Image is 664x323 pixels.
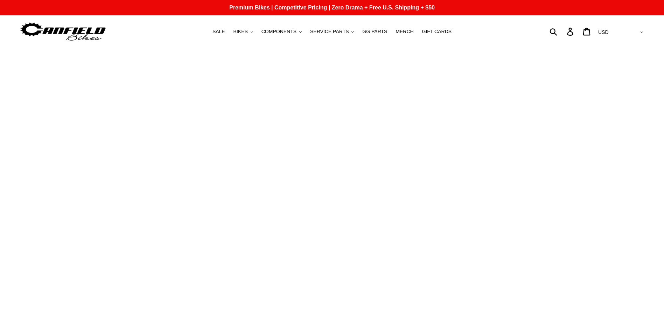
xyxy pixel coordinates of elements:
button: SERVICE PARTS [307,27,357,36]
button: BIKES [230,27,257,36]
button: COMPONENTS [258,27,305,36]
span: GIFT CARDS [422,29,452,35]
a: GG PARTS [359,27,391,36]
span: COMPONENTS [261,29,296,35]
span: BIKES [233,29,248,35]
span: GG PARTS [362,29,387,35]
input: Search [553,24,571,39]
a: MERCH [392,27,417,36]
span: SALE [212,29,225,35]
a: SALE [209,27,229,36]
span: MERCH [396,29,413,35]
span: SERVICE PARTS [310,29,349,35]
a: GIFT CARDS [419,27,455,36]
img: Canfield Bikes [19,21,107,43]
